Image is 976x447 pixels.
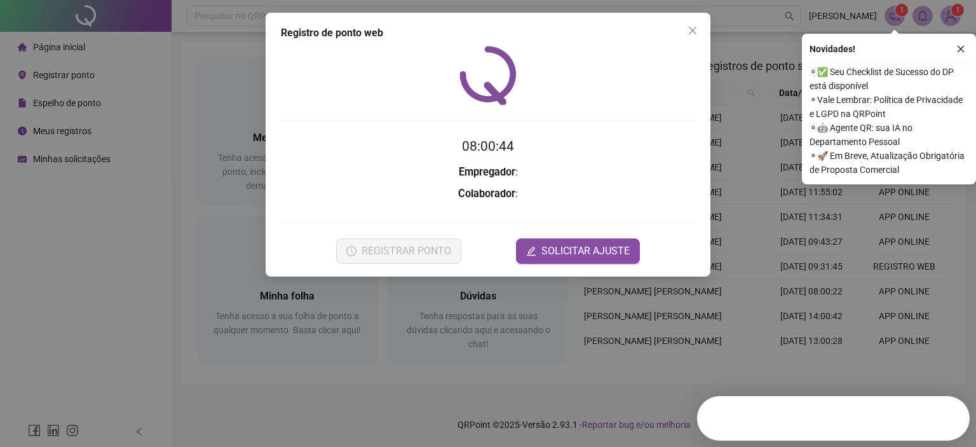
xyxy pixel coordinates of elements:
button: REGISTRAR PONTO [336,238,461,264]
strong: Empregador [459,166,515,178]
iframe: Intercom live chat iniciador de descoberta<br /> [697,396,970,441]
span: SOLICITAR AJUSTE [541,244,630,259]
span: ⚬ ✅ Seu Checklist de Sucesso do DP está disponível [810,65,968,93]
iframe: Intercom live chat [933,404,963,434]
button: Close [682,20,703,41]
time: 08:00:44 [462,139,514,154]
img: QRPoint [459,46,517,105]
span: edit [526,246,536,256]
strong: Colaborador [458,188,515,200]
span: close [688,25,698,36]
button: editSOLICITAR AJUSTE [516,238,640,264]
h3: : [281,186,695,202]
span: ⚬ 🤖 Agente QR: sua IA no Departamento Pessoal [810,121,968,149]
span: close [956,45,965,53]
span: ⚬ 🚀 Em Breve, Atualização Obrigatória de Proposta Comercial [810,149,968,177]
span: ⚬ Vale Lembrar: Política de Privacidade e LGPD na QRPoint [810,93,968,121]
h3: : [281,164,695,181]
span: Novidades ! [810,42,855,56]
div: Registro de ponto web [281,25,695,41]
